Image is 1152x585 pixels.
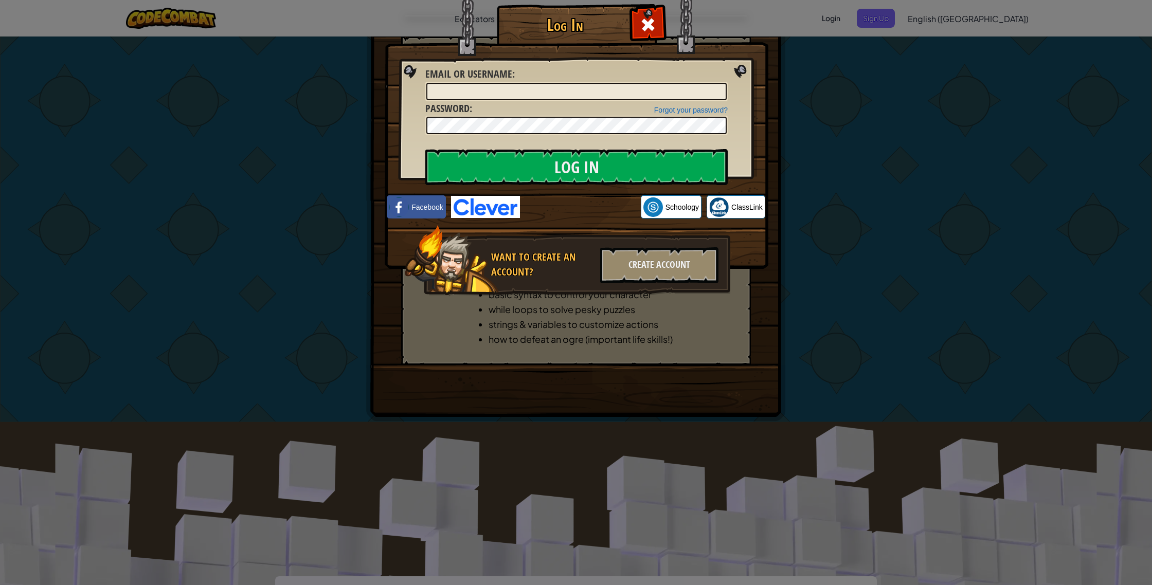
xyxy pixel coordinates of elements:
[491,250,594,279] div: Want to create an account?
[451,196,520,218] img: clever-logo-blue.png
[425,101,470,115] span: Password
[654,106,728,114] a: Forgot your password?
[425,101,472,116] label: :
[499,16,631,34] h1: Log In
[709,197,729,217] img: classlink-logo-small.png
[425,67,512,81] span: Email or Username
[600,247,718,283] div: Create Account
[389,197,409,217] img: facebook_small.png
[665,202,699,212] span: Schoology
[425,67,515,82] label: :
[425,149,728,185] input: Log In
[643,197,663,217] img: schoology.png
[520,196,641,218] iframe: Sign in with Google Button
[731,202,763,212] span: ClassLink
[411,202,443,212] span: Facebook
